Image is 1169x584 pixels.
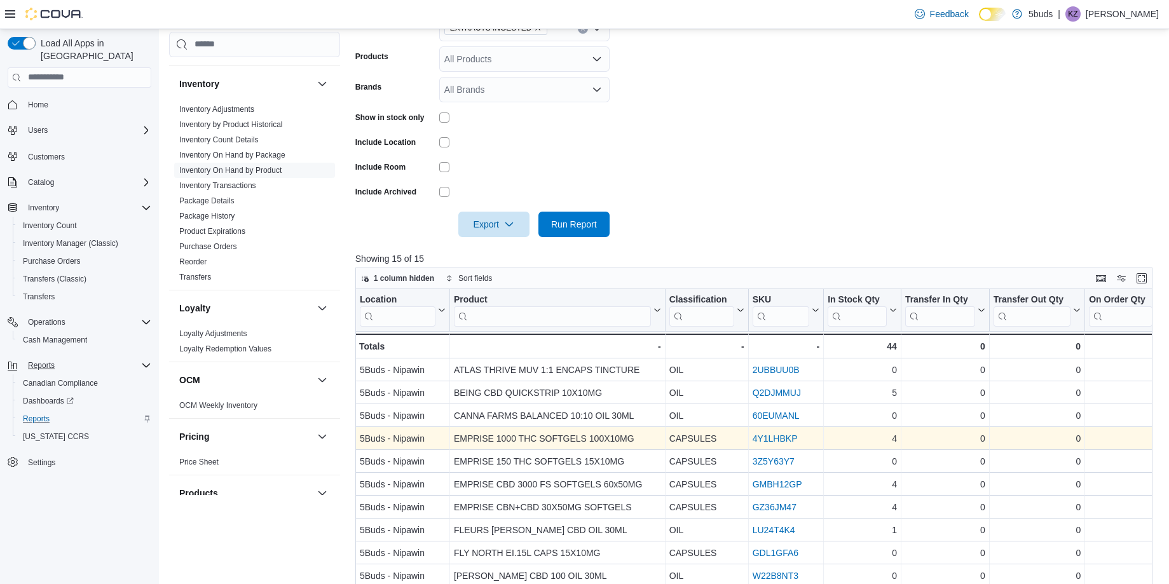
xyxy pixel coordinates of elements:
[360,294,435,327] div: Location
[13,374,156,392] button: Canadian Compliance
[179,257,207,267] span: Reorder
[28,317,65,327] span: Operations
[360,477,446,492] div: 5Buds - Nipawin
[994,545,1081,560] div: 0
[23,97,53,112] a: Home
[1089,431,1163,446] div: 0
[179,227,245,236] a: Product Expirations
[669,339,744,354] div: -
[994,385,1081,400] div: 0
[454,499,661,515] div: EMPRISE CBN+CBD 30X50MG SOFTGELS
[669,431,744,446] div: CAPSULES
[28,360,55,370] span: Reports
[454,568,661,583] div: [PERSON_NAME] CBD 100 OIL 30ML
[466,212,522,237] span: Export
[994,568,1081,583] div: 0
[669,568,744,583] div: OIL
[441,271,497,286] button: Sort fields
[355,187,416,197] label: Include Archived
[179,401,257,410] a: OCM Weekly Inventory
[23,455,60,470] a: Settings
[169,326,340,362] div: Loyalty
[36,37,151,62] span: Load All Apps in [GEOGRAPHIC_DATA]
[1089,522,1163,538] div: 0
[752,548,798,558] a: GDL1GFA6
[994,408,1081,423] div: 0
[179,329,247,338] a: Loyalty Adjustments
[23,238,118,248] span: Inventory Manager (Classic)
[994,499,1081,515] div: 0
[669,362,744,377] div: OIL
[315,429,330,444] button: Pricing
[179,457,219,467] span: Price Sheet
[23,97,151,112] span: Home
[360,294,446,327] button: Location
[23,454,151,470] span: Settings
[18,411,55,426] a: Reports
[454,522,661,538] div: FLEURS [PERSON_NAME] CBD OIL 30ML
[355,137,416,147] label: Include Location
[179,181,256,190] a: Inventory Transactions
[1089,294,1152,327] div: On Order Qty
[179,241,237,252] span: Purchase Orders
[454,294,651,327] div: Product
[1093,271,1109,286] button: Keyboard shortcuts
[374,273,434,283] span: 1 column hidden
[752,433,797,444] a: 4Y1LHBKP
[28,125,48,135] span: Users
[3,313,156,331] button: Operations
[13,428,156,445] button: [US_STATE] CCRS
[23,378,98,388] span: Canadian Compliance
[13,331,156,349] button: Cash Management
[28,152,65,162] span: Customers
[458,212,530,237] button: Export
[18,393,151,409] span: Dashboards
[1089,545,1163,560] div: 0
[828,294,887,306] div: In Stock Qty
[828,294,887,327] div: In Stock Qty
[3,147,156,165] button: Customers
[23,200,151,215] span: Inventory
[179,180,256,191] span: Inventory Transactions
[905,568,985,583] div: 0
[454,294,661,327] button: Product
[669,522,744,538] div: OIL
[13,392,156,410] a: Dashboards
[994,362,1081,377] div: 0
[18,332,92,348] a: Cash Management
[994,477,1081,492] div: 0
[905,431,985,446] div: 0
[13,410,156,428] button: Reports
[23,148,151,164] span: Customers
[1089,454,1163,469] div: 0
[179,400,257,411] span: OCM Weekly Inventory
[752,411,799,421] a: 60EUMANL
[179,257,207,266] a: Reorder
[28,100,48,110] span: Home
[355,252,1160,265] p: Showing 15 of 15
[315,301,330,316] button: Loyalty
[1029,6,1053,22] p: 5buds
[669,477,744,492] div: CAPSULES
[179,487,312,499] button: Products
[905,385,985,400] div: 0
[454,545,661,560] div: FLY NORTH EI.15L CAPS 15X10MG
[905,294,985,327] button: Transfer In Qty
[3,199,156,217] button: Inventory
[179,242,237,251] a: Purchase Orders
[23,358,60,373] button: Reports
[179,487,218,499] h3: Products
[993,294,1070,306] div: Transfer Out Qty
[315,372,330,388] button: OCM
[669,385,744,400] div: OIL
[23,274,86,284] span: Transfers (Classic)
[752,294,809,306] div: SKU
[1089,294,1163,327] button: On Order Qty
[1089,568,1163,583] div: 0
[551,218,597,231] span: Run Report
[18,236,151,251] span: Inventory Manager (Classic)
[669,545,744,560] div: CAPSULES
[979,8,1006,21] input: Dark Mode
[3,453,156,472] button: Settings
[179,374,200,386] h3: OCM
